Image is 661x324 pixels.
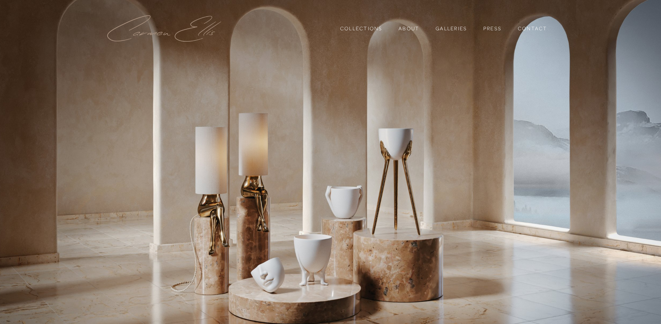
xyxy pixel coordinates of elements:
a: About [399,25,419,31]
a: Galleries [436,25,467,31]
a: Contact [518,22,547,35]
img: Carmen Ellis Studio [107,15,221,42]
a: Press [483,22,501,35]
a: Collections [340,22,382,35]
